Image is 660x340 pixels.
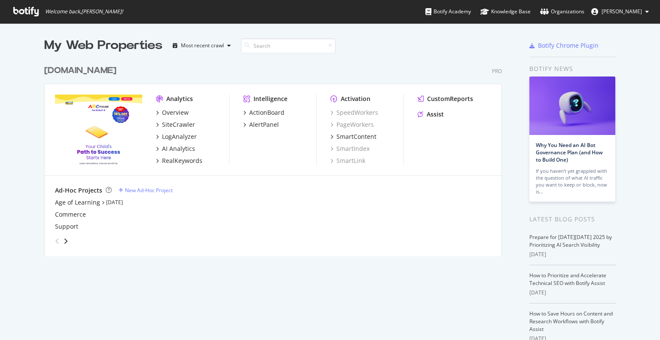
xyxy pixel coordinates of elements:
div: [DATE] [529,289,616,297]
div: AI Analytics [162,144,195,153]
div: CustomReports [427,95,473,103]
a: SiteCrawler [156,120,195,129]
a: Commerce [55,210,86,219]
a: How to Prioritize and Accelerate Technical SEO with Botify Assist [529,272,606,287]
div: angle-left [52,234,63,248]
div: New Ad-Hoc Project [125,187,173,194]
a: AlertPanel [243,120,279,129]
a: AI Analytics [156,144,195,153]
a: SpeedWorkers [330,108,378,117]
a: ActionBoard [243,108,284,117]
div: Organizations [540,7,584,16]
a: Botify Chrome Plugin [529,41,599,50]
div: grid [44,54,509,256]
a: [DATE] [106,199,123,206]
div: Intelligence [254,95,287,103]
div: Pro [492,67,502,75]
div: AlertPanel [249,120,279,129]
a: LogAnalyzer [156,132,197,141]
span: Welcome back, [PERSON_NAME] ! [45,8,123,15]
a: SmartIndex [330,144,370,153]
a: Why You Need an AI Bot Governance Plan (and How to Build One) [536,141,603,163]
img: www.abcmouse.com [55,95,142,164]
div: Botify Chrome Plugin [538,41,599,50]
div: [DATE] [529,251,616,258]
div: Botify Academy [425,7,471,16]
div: LogAnalyzer [162,132,197,141]
div: If you haven’t yet grappled with the question of what AI traffic you want to keep or block, now is… [536,168,609,195]
div: Activation [341,95,370,103]
div: angle-right [63,237,69,245]
div: Latest Blog Posts [529,214,616,224]
div: Botify news [529,64,616,74]
span: Jennifer Seegmiller [602,8,642,15]
div: Analytics [166,95,193,103]
div: ActionBoard [249,108,284,117]
a: New Ad-Hoc Project [119,187,173,194]
a: Overview [156,108,189,117]
button: [PERSON_NAME] [584,5,656,18]
button: Most recent crawl [169,39,234,52]
a: PageWorkers [330,120,374,129]
a: How to Save Hours on Content and Research Workflows with Botify Assist [529,310,613,333]
a: Age of Learning [55,198,100,207]
div: RealKeywords [162,156,202,165]
div: Overview [162,108,189,117]
div: SmartContent [336,132,376,141]
a: [DOMAIN_NAME] [44,64,120,77]
a: Support [55,222,78,231]
a: RealKeywords [156,156,202,165]
a: SmartLink [330,156,365,165]
div: Assist [427,110,444,119]
div: SiteCrawler [162,120,195,129]
img: Why You Need an AI Bot Governance Plan (and How to Build One) [529,77,615,135]
div: [DOMAIN_NAME] [44,64,116,77]
a: CustomReports [418,95,473,103]
a: Assist [418,110,444,119]
div: Most recent crawl [181,43,224,48]
div: Ad-Hoc Projects [55,186,102,195]
a: Prepare for [DATE][DATE] 2025 by Prioritizing AI Search Visibility [529,233,612,248]
a: SmartContent [330,132,376,141]
input: Search [241,38,336,53]
div: My Web Properties [44,37,162,54]
div: Knowledge Base [480,7,531,16]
